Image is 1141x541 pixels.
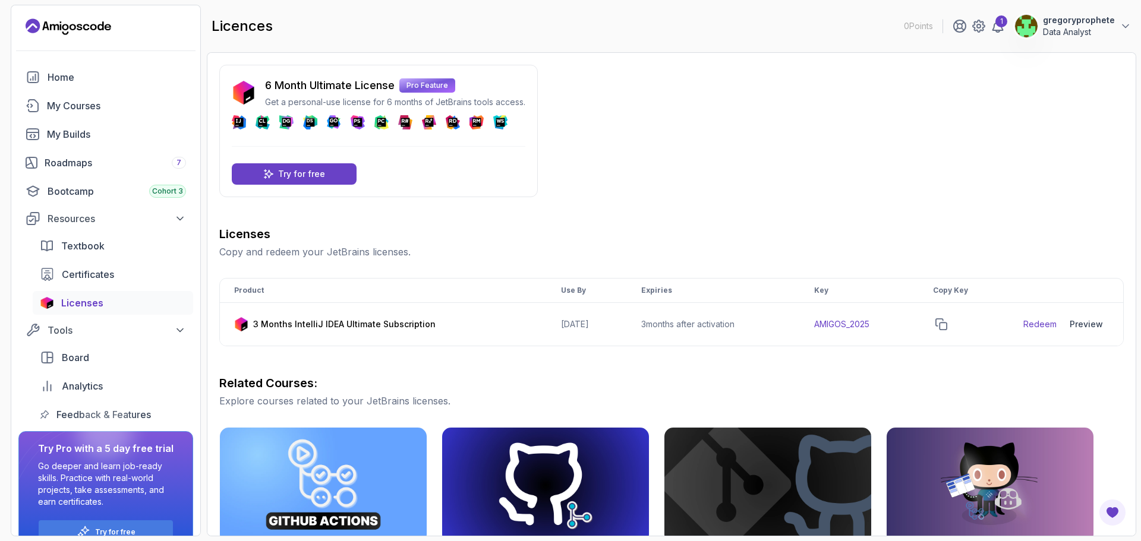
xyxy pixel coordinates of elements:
[48,211,186,226] div: Resources
[38,460,174,508] p: Go deeper and learn job-ready skills. Practice with real-world projects, take assessments, and ea...
[627,279,800,303] th: Expiries
[18,179,193,203] a: bootcamp
[95,527,135,537] a: Try for free
[399,78,455,93] p: Pro Feature
[253,318,436,330] p: 3 Months IntelliJ IDEA Ultimate Subscription
[1070,318,1103,330] div: Preview
[1014,14,1131,38] button: user profile imagegregorypropheteData Analyst
[1098,498,1127,527] button: Open Feedback Button
[176,158,181,167] span: 7
[1064,312,1109,336] button: Preview
[62,350,89,365] span: Board
[278,168,325,180] p: Try for free
[800,303,919,346] td: AMIGOS_2025
[800,279,919,303] th: Key
[33,403,193,426] a: feedback
[62,379,103,393] span: Analytics
[18,208,193,229] button: Resources
[26,17,111,36] a: Landing page
[61,296,103,310] span: Licenses
[904,20,933,32] p: 0 Points
[18,319,193,341] button: Tools
[47,127,186,141] div: My Builds
[152,186,183,196] span: Cohort 3
[48,323,186,337] div: Tools
[61,239,105,253] span: Textbook
[219,226,1124,242] h3: Licenses
[219,245,1124,259] p: Copy and redeem your JetBrains licenses.
[220,279,547,303] th: Product
[265,96,525,108] p: Get a personal-use license for 6 months of JetBrains tools access.
[991,19,1005,33] a: 1
[18,65,193,89] a: home
[1023,318,1057,330] a: Redeem
[56,407,151,422] span: Feedback & Features
[47,99,186,113] div: My Courses
[219,394,1124,408] p: Explore courses related to your JetBrains licenses.
[48,70,186,84] div: Home
[219,375,1124,391] h3: Related Courses:
[33,234,193,258] a: textbook
[33,374,193,398] a: analytics
[1043,14,1115,26] p: gregoryprophete
[232,81,256,105] img: jetbrains icon
[547,279,627,303] th: Use By
[627,303,800,346] td: 3 months after activation
[18,94,193,118] a: courses
[1015,15,1038,37] img: user profile image
[234,317,248,331] img: jetbrains icon
[33,262,193,286] a: certificates
[919,279,1009,303] th: Copy Key
[62,267,114,281] span: Certificates
[48,184,186,198] div: Bootcamp
[212,17,273,36] h2: licences
[232,163,357,185] a: Try for free
[995,15,1007,27] div: 1
[265,77,395,94] p: 6 Month Ultimate License
[547,303,627,346] td: [DATE]
[18,151,193,175] a: roadmaps
[45,156,186,170] div: Roadmaps
[1043,26,1115,38] p: Data Analyst
[33,291,193,315] a: licenses
[933,316,950,333] button: copy-button
[33,346,193,369] a: board
[40,297,54,309] img: jetbrains icon
[18,122,193,146] a: builds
